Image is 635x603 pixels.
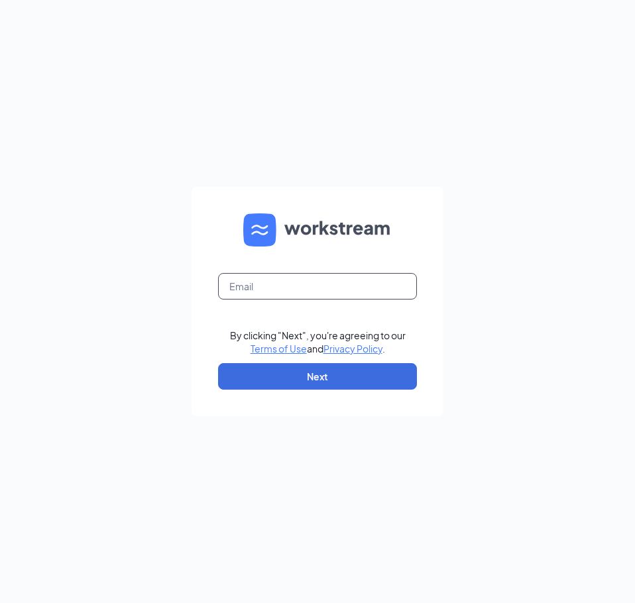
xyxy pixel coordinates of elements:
[218,363,417,390] button: Next
[251,343,307,355] a: Terms of Use
[243,213,392,247] img: WS logo and Workstream text
[323,343,382,355] a: Privacy Policy
[218,273,417,300] input: Email
[230,329,406,355] div: By clicking "Next", you're agreeing to our and .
